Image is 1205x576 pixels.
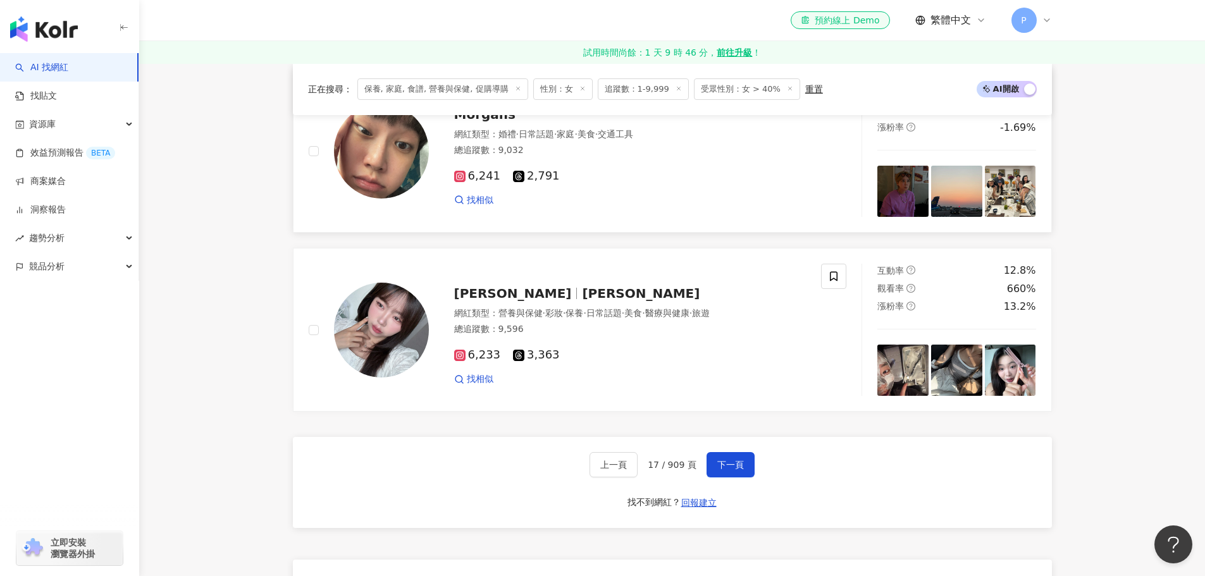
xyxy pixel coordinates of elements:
[648,460,696,470] span: 17 / 909 頁
[805,84,823,94] div: 重置
[985,345,1036,396] img: post-image
[454,286,572,301] span: [PERSON_NAME]
[1004,264,1036,278] div: 12.8%
[692,308,710,318] span: 旅遊
[15,61,68,74] a: searchAI 找網紅
[1004,300,1036,314] div: 13.2%
[10,16,78,42] img: logo
[645,308,689,318] span: 醫療與健康
[15,234,24,243] span: rise
[583,308,586,318] span: ·
[1007,282,1036,296] div: 660%
[308,84,352,94] span: 正在搜尋 ：
[15,147,115,159] a: 效益預測報告BETA
[586,308,622,318] span: 日常話題
[565,308,583,318] span: 保養
[545,308,563,318] span: 彩妝
[877,301,904,311] span: 漲粉率
[906,266,915,274] span: question-circle
[1021,13,1026,27] span: P
[139,41,1205,64] a: 試用時間尚餘：1 天 9 時 46 分，前往升級！
[15,175,66,188] a: 商案媒合
[906,284,915,293] span: question-circle
[681,498,717,508] span: 回報建立
[717,46,752,59] strong: 前往升級
[29,252,65,281] span: 競品分析
[1154,525,1192,563] iframe: Help Scout Beacon - Open
[694,78,800,100] span: 受眾性別：女 > 40%
[877,166,929,217] img: post-image
[16,531,123,565] a: chrome extension立即安裝 瀏覽器外掛
[334,104,429,199] img: KOL Avatar
[454,348,501,362] span: 6,233
[454,373,493,386] a: 找相似
[622,308,624,318] span: ·
[334,283,429,377] img: KOL Avatar
[681,493,717,513] button: 回報建立
[931,345,982,396] img: post-image
[877,266,904,276] span: 互動率
[498,308,543,318] span: 營養與保健
[29,224,65,252] span: 趨勢分析
[15,204,66,216] a: 洞察報告
[543,308,545,318] span: ·
[707,452,755,477] button: 下一頁
[513,348,560,362] span: 3,363
[293,248,1052,412] a: KOL Avatar[PERSON_NAME][PERSON_NAME]網紅類型：營養與保健·彩妝·保養·日常話題·美食·醫療與健康·旅遊總追蹤數：9,5966,2333,363找相似互動率qu...
[498,129,516,139] span: 婚禮
[598,129,633,139] span: 交通工具
[51,537,95,560] span: 立即安裝 瀏覽器外掛
[293,69,1052,233] a: KOL AvatarMorgans網紅類型：婚禮·日常話題·家庭·美食·交通工具總追蹤數：9,0326,2412,791找相似互動率question-circle0.96%觀看率question...
[877,283,904,293] span: 觀看率
[801,14,879,27] div: 預約線上 Demo
[791,11,889,29] a: 預約線上 Demo
[627,496,681,509] div: 找不到網紅？
[454,169,501,183] span: 6,241
[689,308,692,318] span: ·
[985,166,1036,217] img: post-image
[595,129,598,139] span: ·
[624,308,642,318] span: 美食
[578,129,595,139] span: 美食
[931,166,982,217] img: post-image
[717,460,744,470] span: 下一頁
[513,169,560,183] span: 2,791
[357,78,528,100] span: 保養, 家庭, 食譜, 營養與保健, 促購導購
[877,122,904,132] span: 漲粉率
[29,110,56,138] span: 資源庫
[642,308,645,318] span: ·
[454,194,493,207] a: 找相似
[15,90,57,102] a: 找貼文
[574,129,577,139] span: ·
[20,538,45,558] img: chrome extension
[454,144,806,157] div: 總追蹤數 ： 9,032
[519,129,554,139] span: 日常話題
[454,307,806,320] div: 網紅類型 ：
[877,345,929,396] img: post-image
[516,129,519,139] span: ·
[906,302,915,310] span: question-circle
[557,129,574,139] span: 家庭
[582,286,700,301] span: [PERSON_NAME]
[906,123,915,132] span: question-circle
[590,452,638,477] button: 上一頁
[600,460,627,470] span: 上一頁
[467,373,493,386] span: 找相似
[563,308,565,318] span: ·
[533,78,593,100] span: 性別：女
[930,13,971,27] span: 繁體中文
[598,78,689,100] span: 追蹤數：1-9,999
[454,128,806,141] div: 網紅類型 ：
[1000,121,1036,135] div: -1.69%
[454,323,806,336] div: 總追蹤數 ： 9,596
[467,194,493,207] span: 找相似
[554,129,557,139] span: ·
